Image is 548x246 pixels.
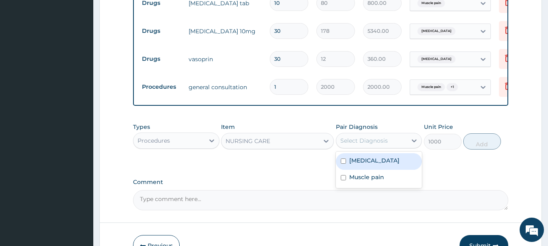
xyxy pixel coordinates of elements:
[226,137,270,145] div: NURSING CARE
[447,83,458,91] span: + 1
[417,83,445,91] span: Muscle pain
[42,45,136,56] div: Chat with us now
[340,137,388,145] div: Select Diagnosis
[185,51,266,67] td: vasoprin
[138,137,170,145] div: Procedures
[133,179,509,186] label: Comment
[138,79,185,94] td: Procedures
[336,123,378,131] label: Pair Diagnosis
[185,79,266,95] td: general consultation
[47,72,112,154] span: We're online!
[15,41,33,61] img: d_794563401_company_1708531726252_794563401
[417,55,456,63] span: [MEDICAL_DATA]
[185,23,266,39] td: [MEDICAL_DATA] 10mg
[463,133,501,150] button: Add
[349,173,384,181] label: Muscle pain
[4,162,155,190] textarea: Type your message and hit 'Enter'
[221,123,235,131] label: Item
[417,27,456,35] span: [MEDICAL_DATA]
[424,123,453,131] label: Unit Price
[133,124,150,130] label: Types
[133,4,153,24] div: Minimize live chat window
[349,156,400,165] label: [MEDICAL_DATA]
[138,51,185,66] td: Drugs
[138,24,185,39] td: Drugs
